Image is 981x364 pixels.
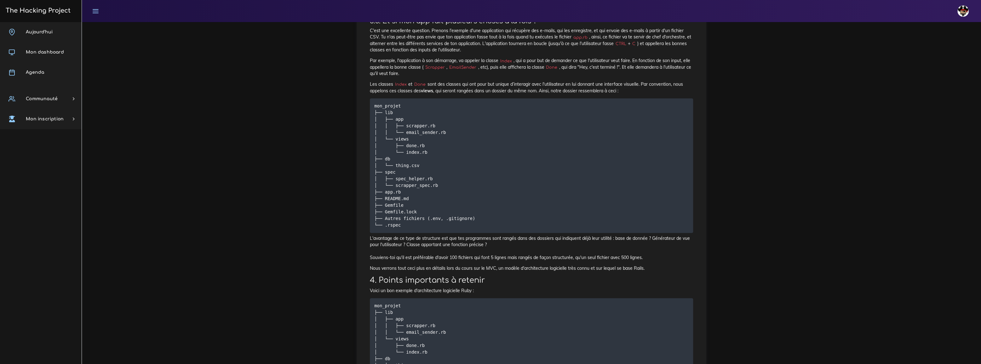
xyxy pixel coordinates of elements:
code: mon_projet ├── lib │ ├── app │ │ ├── scrapper.rb │ │ └── email_sender.rb │ └── views │ ├── done.r... [374,102,475,228]
code: EmailSender [447,64,478,71]
code: Index [393,81,408,88]
p: Les classes et sont des classes qui ont pour but unique d’interagir avec l'utilisateur en lui don... [370,81,693,94]
code: app.rb [571,34,589,41]
span: Aujourd'hui [26,30,53,34]
code: Done [412,81,427,88]
code: Index [498,58,513,64]
code: CTRL [614,41,628,47]
p: Voici un bon exemple d'architecture logicielle Ruby : [370,287,693,294]
span: Mon inscription [26,117,64,121]
strong: views [421,88,433,94]
p: Nous verrons tout ceci plus en détails lors du cours sur le MVC, un modèle d'architecture logicie... [370,265,693,271]
span: Mon dashboard [26,50,64,55]
h3: The Hacking Project [4,7,71,14]
span: Communauté [26,96,58,101]
h2: 4. Points importants à retenir [370,276,693,285]
span: Agenda [26,70,44,75]
p: Par exemple, l'application à son démarrage, va appeler la classe , qui a pour but de demander ce ... [370,57,693,77]
code: C [630,41,637,47]
img: avatar [957,5,969,17]
code: Scrapper [423,64,446,71]
p: L'avantage de ce type de structure est que tes programmes sont rangés dans des dossiers qui indiq... [370,235,693,261]
p: C'est une excellente question. Prenons l'exemple d'une application qui récupère des e-mails, qui ... [370,27,693,53]
code: Done [544,64,559,71]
